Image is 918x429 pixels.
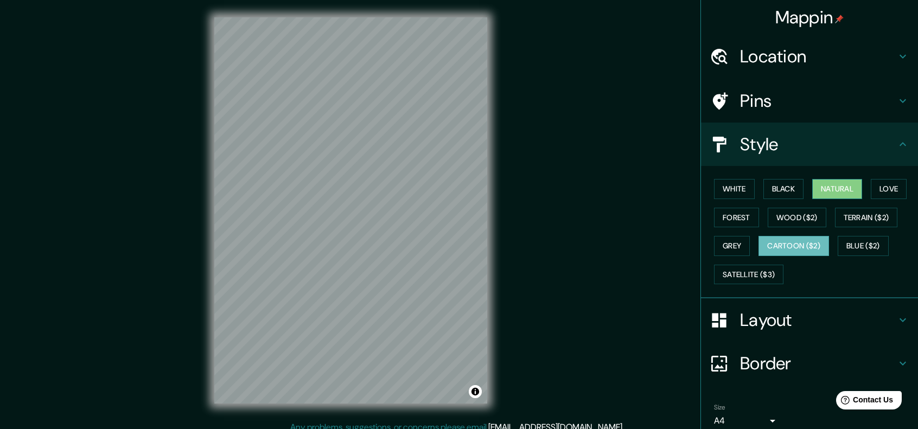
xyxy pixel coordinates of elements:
button: Grey [714,236,750,256]
button: Toggle attribution [469,385,482,398]
h4: Style [740,133,896,155]
label: Size [714,403,725,412]
img: pin-icon.png [835,15,844,23]
h4: Location [740,46,896,67]
button: Wood ($2) [768,208,826,228]
button: Black [763,179,804,199]
canvas: Map [214,17,487,404]
div: Location [701,35,918,78]
button: Natural [812,179,862,199]
button: Forest [714,208,759,228]
h4: Mappin [775,7,844,28]
div: Border [701,342,918,385]
button: Terrain ($2) [835,208,898,228]
h4: Layout [740,309,896,331]
h4: Pins [740,90,896,112]
div: Style [701,123,918,166]
iframe: Help widget launcher [821,387,906,417]
button: Cartoon ($2) [758,236,829,256]
button: Satellite ($3) [714,265,783,285]
h4: Border [740,353,896,374]
div: Layout [701,298,918,342]
div: Pins [701,79,918,123]
button: Blue ($2) [838,236,889,256]
button: Love [871,179,907,199]
button: White [714,179,755,199]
